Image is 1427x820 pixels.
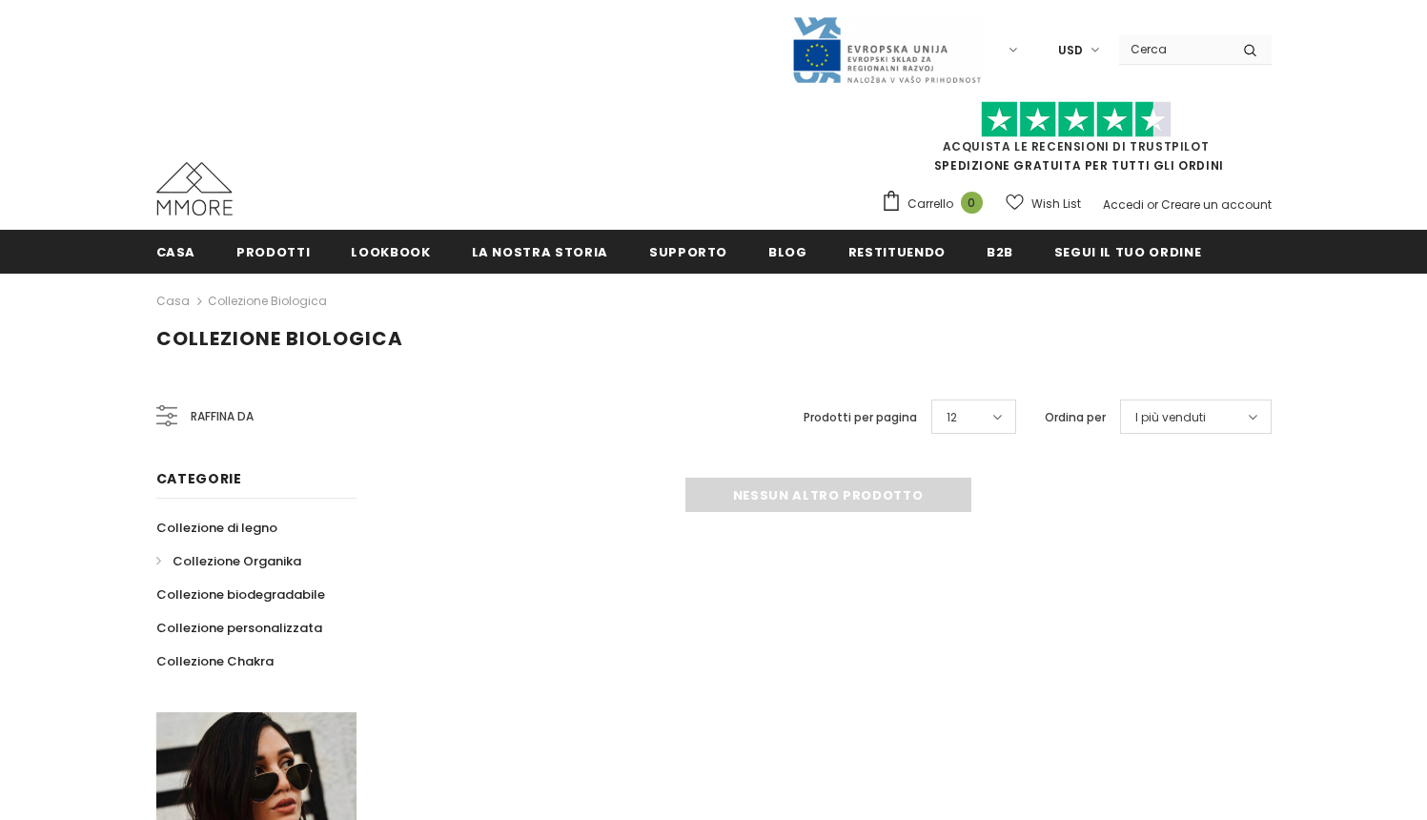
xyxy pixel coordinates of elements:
[156,290,190,313] a: Casa
[1058,41,1083,60] span: USD
[943,138,1210,154] a: Acquista le recensioni di TrustPilot
[472,230,608,273] a: La nostra storia
[351,243,430,261] span: Lookbook
[236,230,310,273] a: Prodotti
[1147,196,1158,213] span: or
[156,585,325,604] span: Collezione biodegradabile
[881,190,992,218] a: Carrello 0
[1031,195,1081,214] span: Wish List
[156,469,242,488] span: Categorie
[156,230,196,273] a: Casa
[768,243,807,261] span: Blog
[191,406,254,427] span: Raffina da
[791,15,982,85] img: Javni Razpis
[961,192,983,214] span: 0
[1161,196,1272,213] a: Creare un account
[1103,196,1144,213] a: Accedi
[173,552,301,570] span: Collezione Organika
[881,110,1272,174] span: SPEDIZIONE GRATUITA PER TUTTI GLI ORDINI
[156,519,277,537] span: Collezione di legno
[649,243,727,261] span: supporto
[649,230,727,273] a: supporto
[1045,408,1106,427] label: Ordina per
[907,195,953,214] span: Carrello
[848,243,946,261] span: Restituendo
[156,544,301,578] a: Collezione Organika
[1006,187,1081,220] a: Wish List
[947,408,957,427] span: 12
[981,101,1172,138] img: Fidati di Pilot Stars
[791,41,982,57] a: Javni Razpis
[156,162,233,215] img: Casi MMORE
[1135,408,1206,427] span: I più venduti
[156,511,277,544] a: Collezione di legno
[156,325,403,352] span: Collezione biologica
[1119,35,1229,63] input: Search Site
[472,243,608,261] span: La nostra storia
[351,230,430,273] a: Lookbook
[156,578,325,611] a: Collezione biodegradabile
[804,408,917,427] label: Prodotti per pagina
[156,645,274,678] a: Collezione Chakra
[987,230,1013,273] a: B2B
[1054,243,1201,261] span: Segui il tuo ordine
[848,230,946,273] a: Restituendo
[208,293,327,309] a: Collezione biologica
[156,652,274,670] span: Collezione Chakra
[987,243,1013,261] span: B2B
[156,611,322,645] a: Collezione personalizzata
[156,619,322,637] span: Collezione personalizzata
[1054,230,1201,273] a: Segui il tuo ordine
[768,230,807,273] a: Blog
[156,243,196,261] span: Casa
[236,243,310,261] span: Prodotti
